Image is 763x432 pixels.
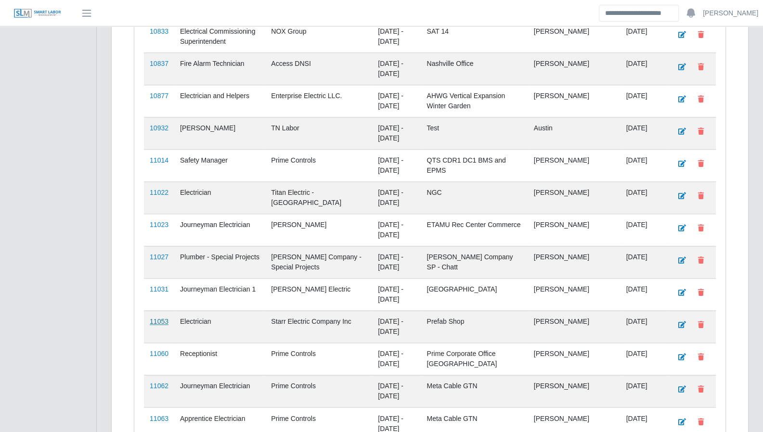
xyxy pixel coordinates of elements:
[528,149,621,181] td: [PERSON_NAME]
[421,278,528,310] td: [GEOGRAPHIC_DATA]
[528,52,621,85] td: [PERSON_NAME]
[421,149,528,181] td: QTS CDR1 DC1 BMS and EPMS
[620,343,666,375] td: [DATE]
[528,278,621,310] td: [PERSON_NAME]
[620,20,666,52] td: [DATE]
[265,149,372,181] td: Prime Controls
[174,375,265,407] td: Journeyman Electrician
[620,214,666,246] td: [DATE]
[421,20,528,52] td: SAT 14
[421,246,528,278] td: [PERSON_NAME] Company SP - Chatt
[265,85,372,117] td: Enterprise Electric LLC.
[265,343,372,375] td: Prime Controls
[265,375,372,407] td: Prime Controls
[174,343,265,375] td: Receptionist
[528,375,621,407] td: [PERSON_NAME]
[421,375,528,407] td: Meta Cable GTN
[265,214,372,246] td: [PERSON_NAME]
[528,310,621,343] td: [PERSON_NAME]
[620,52,666,85] td: [DATE]
[372,375,421,407] td: [DATE] - [DATE]
[150,189,168,196] a: 11022
[174,20,265,52] td: Electrical Commissioning Superintendent
[620,278,666,310] td: [DATE]
[150,92,168,100] a: 10877
[372,149,421,181] td: [DATE] - [DATE]
[174,246,265,278] td: Plumber - Special Projects
[265,20,372,52] td: NOX Group
[372,117,421,149] td: [DATE] - [DATE]
[528,343,621,375] td: [PERSON_NAME]
[620,181,666,214] td: [DATE]
[599,5,679,22] input: Search
[421,181,528,214] td: NGC
[150,350,168,357] a: 11060
[150,27,168,35] a: 10833
[372,214,421,246] td: [DATE] - [DATE]
[265,310,372,343] td: Starr Electric Company Inc
[528,214,621,246] td: [PERSON_NAME]
[703,8,758,18] a: [PERSON_NAME]
[421,117,528,149] td: Test
[265,278,372,310] td: [PERSON_NAME] Electric
[620,149,666,181] td: [DATE]
[372,310,421,343] td: [DATE] - [DATE]
[150,414,168,422] a: 11063
[372,20,421,52] td: [DATE] - [DATE]
[421,85,528,117] td: AHWG Vertical Expansion Winter Garden
[421,343,528,375] td: Prime Corporate Office [GEOGRAPHIC_DATA]
[528,181,621,214] td: [PERSON_NAME]
[265,117,372,149] td: TN Labor
[174,149,265,181] td: Safety Manager
[174,117,265,149] td: [PERSON_NAME]
[528,20,621,52] td: [PERSON_NAME]
[620,375,666,407] td: [DATE]
[150,318,168,325] a: 11053
[620,246,666,278] td: [DATE]
[421,52,528,85] td: Nashville Office
[421,310,528,343] td: Prefab Shop
[174,310,265,343] td: Electrician
[372,343,421,375] td: [DATE] - [DATE]
[265,52,372,85] td: Access DNSI
[372,52,421,85] td: [DATE] - [DATE]
[421,214,528,246] td: ETAMU Rec Center Commerce
[13,8,62,19] img: SLM Logo
[528,85,621,117] td: [PERSON_NAME]
[150,156,168,164] a: 11014
[174,278,265,310] td: Journeyman Electrician 1
[372,85,421,117] td: [DATE] - [DATE]
[265,181,372,214] td: Titan Electric - [GEOGRAPHIC_DATA]
[174,214,265,246] td: Journeyman Electrician
[150,124,168,132] a: 10932
[150,221,168,229] a: 11023
[150,285,168,293] a: 11031
[620,310,666,343] td: [DATE]
[528,246,621,278] td: [PERSON_NAME]
[620,85,666,117] td: [DATE]
[372,278,421,310] td: [DATE] - [DATE]
[150,382,168,390] a: 11062
[174,52,265,85] td: Fire Alarm Technician
[174,85,265,117] td: Electrician and Helpers
[372,181,421,214] td: [DATE] - [DATE]
[150,60,168,67] a: 10837
[174,181,265,214] td: Electrician
[150,253,168,261] a: 11027
[620,117,666,149] td: [DATE]
[265,246,372,278] td: [PERSON_NAME] Company - Special Projects
[528,117,621,149] td: Austin
[372,246,421,278] td: [DATE] - [DATE]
